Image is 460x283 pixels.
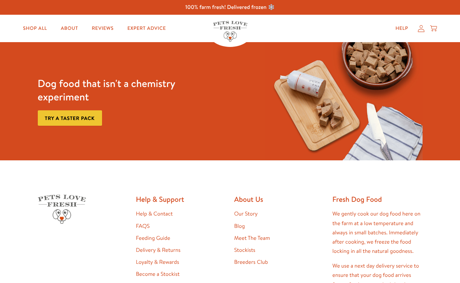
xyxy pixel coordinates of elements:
a: About [55,22,83,35]
img: Pets Love Fresh [38,195,86,224]
a: Stockists [234,246,256,254]
a: Blog [234,222,245,230]
a: Reviews [86,22,119,35]
a: Become a Stockist [136,270,180,278]
h2: About Us [234,195,324,204]
h3: Dog food that isn't a chemistry experiment [38,77,195,103]
a: Feeding Guide [136,234,170,242]
img: Fussy [265,42,422,160]
a: Help [390,22,414,35]
a: Help & Contact [136,210,173,218]
h2: Fresh Dog Food [333,195,423,204]
a: Breeders Club [234,258,268,266]
a: Meet The Team [234,234,270,242]
a: Our Story [234,210,258,218]
h2: Help & Support [136,195,226,204]
a: Try a taster pack [38,110,102,126]
a: Expert Advice [122,22,171,35]
a: Delivery & Returns [136,246,181,254]
img: Pets Love Fresh [213,21,247,42]
a: Shop All [18,22,53,35]
a: Loyalty & Rewards [136,258,179,266]
p: We gently cook our dog food here on the farm at a low temperature and always in small batches. Im... [333,209,423,256]
a: FAQS [136,222,150,230]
